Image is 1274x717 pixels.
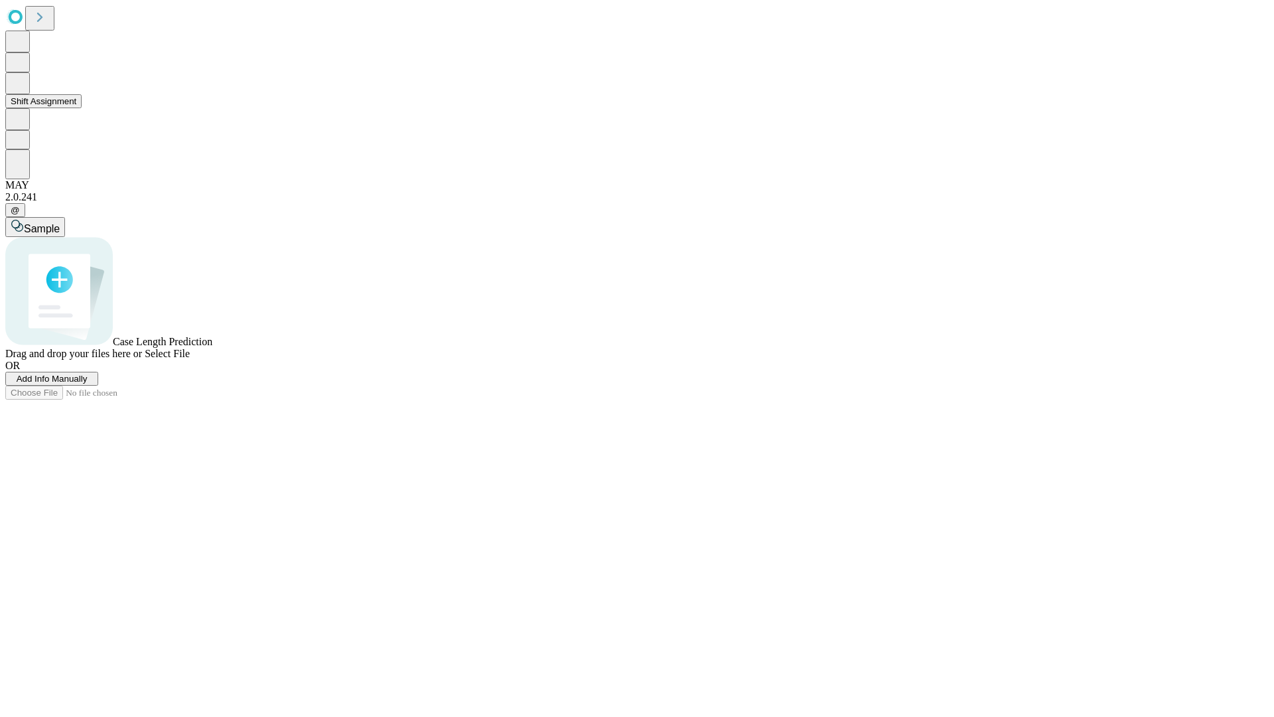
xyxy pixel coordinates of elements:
[5,203,25,217] button: @
[5,360,20,371] span: OR
[5,179,1269,191] div: MAY
[113,336,212,347] span: Case Length Prediction
[5,191,1269,203] div: 2.0.241
[11,205,20,215] span: @
[24,223,60,234] span: Sample
[5,372,98,386] button: Add Info Manually
[145,348,190,359] span: Select File
[17,374,88,384] span: Add Info Manually
[5,217,65,237] button: Sample
[5,348,142,359] span: Drag and drop your files here or
[5,94,82,108] button: Shift Assignment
